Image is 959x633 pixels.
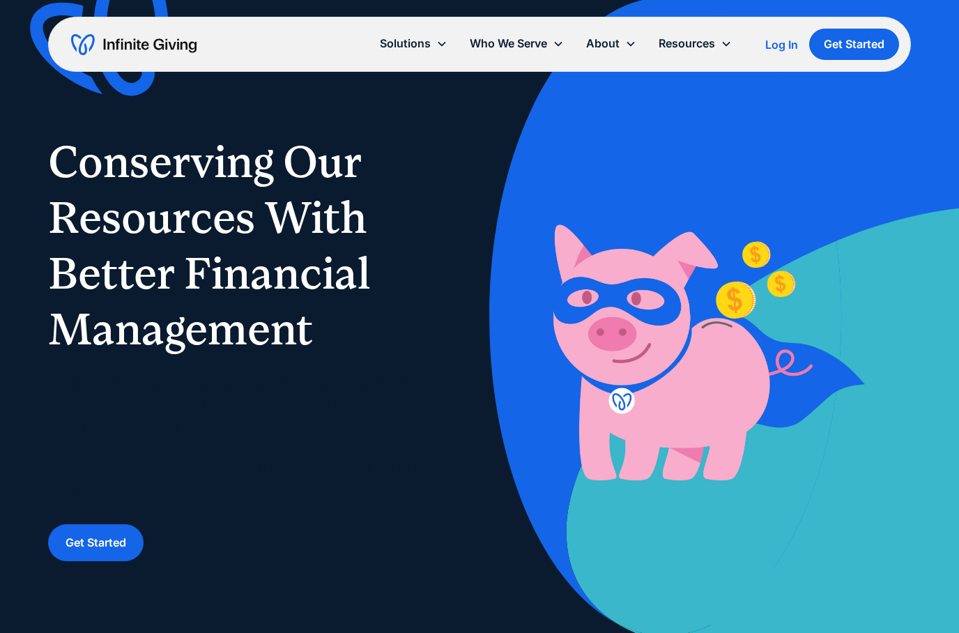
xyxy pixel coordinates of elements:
div: Who We Serve [459,29,575,59]
div: Solutions [380,34,431,53]
div: Resources [647,29,743,59]
img: nonprofit donation platform for faith-based organizations and ministries [507,208,911,487]
a: home [71,33,197,56]
div: Who We Serve [470,34,547,53]
div: Solutions [369,29,459,59]
strong: Discover how we can increase your impact to protect our natural resources. [48,462,440,498]
a: Get Started [48,524,144,561]
p: Infinite Giving is here to help ensure our conservation groups, land trusts, and national parks h... [48,374,452,502]
div: Log In [765,39,798,50]
div: About [586,34,620,53]
div: About [575,29,647,59]
a: Get Started [809,29,899,60]
div: Resources [659,34,715,53]
h1: Conserving Our Resources With Better Financial Management [48,134,452,357]
a: Log In [765,36,798,53]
